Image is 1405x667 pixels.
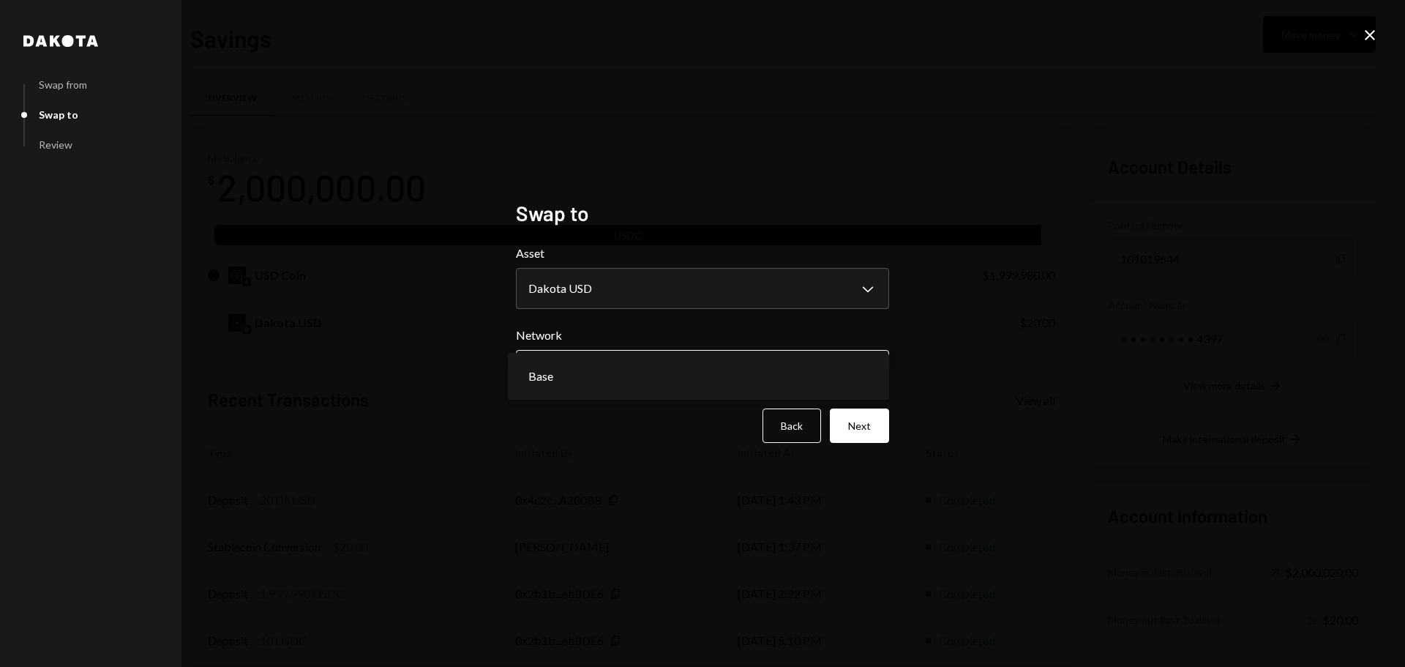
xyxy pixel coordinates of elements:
button: Back [763,409,821,443]
div: Review [39,138,72,151]
button: Next [830,409,889,443]
label: Network [516,327,889,344]
label: Asset [516,245,889,262]
button: Network [516,350,889,391]
button: Asset [516,268,889,309]
span: Base [528,368,553,385]
div: Swap to [39,108,78,121]
div: Swap from [39,78,87,91]
h2: Swap to [516,199,889,228]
